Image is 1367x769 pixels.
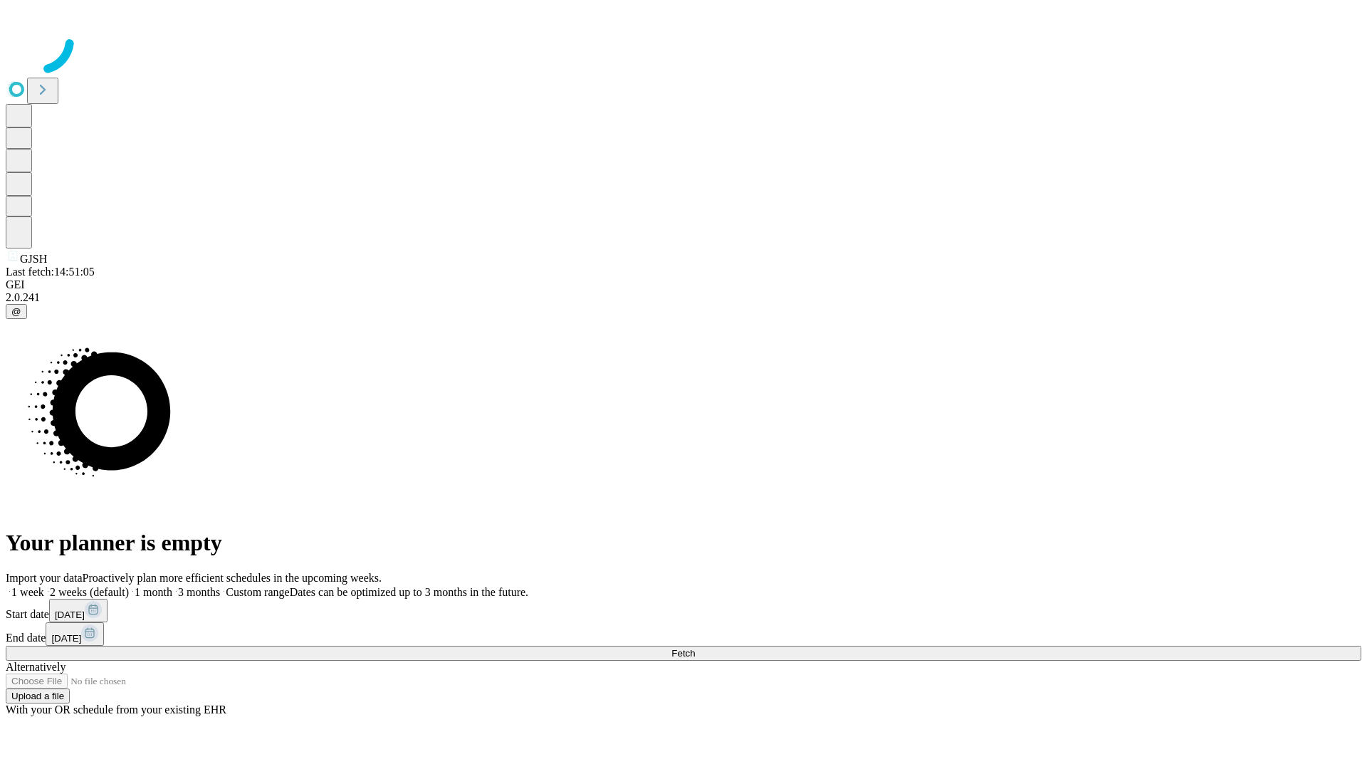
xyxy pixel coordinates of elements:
[135,586,172,598] span: 1 month
[83,572,382,584] span: Proactively plan more efficient schedules in the upcoming weeks.
[6,266,95,278] span: Last fetch: 14:51:05
[6,572,83,584] span: Import your data
[46,622,104,646] button: [DATE]
[671,648,695,659] span: Fetch
[11,586,44,598] span: 1 week
[6,291,1361,304] div: 2.0.241
[6,689,70,703] button: Upload a file
[6,304,27,319] button: @
[6,703,226,716] span: With your OR schedule from your existing EHR
[290,586,528,598] span: Dates can be optimized up to 3 months in the future.
[49,599,108,622] button: [DATE]
[6,622,1361,646] div: End date
[6,661,66,673] span: Alternatively
[55,610,85,620] span: [DATE]
[50,586,129,598] span: 2 weeks (default)
[11,306,21,317] span: @
[6,599,1361,622] div: Start date
[20,253,47,265] span: GJSH
[6,646,1361,661] button: Fetch
[226,586,289,598] span: Custom range
[178,586,220,598] span: 3 months
[6,278,1361,291] div: GEI
[51,633,81,644] span: [DATE]
[6,530,1361,556] h1: Your planner is empty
